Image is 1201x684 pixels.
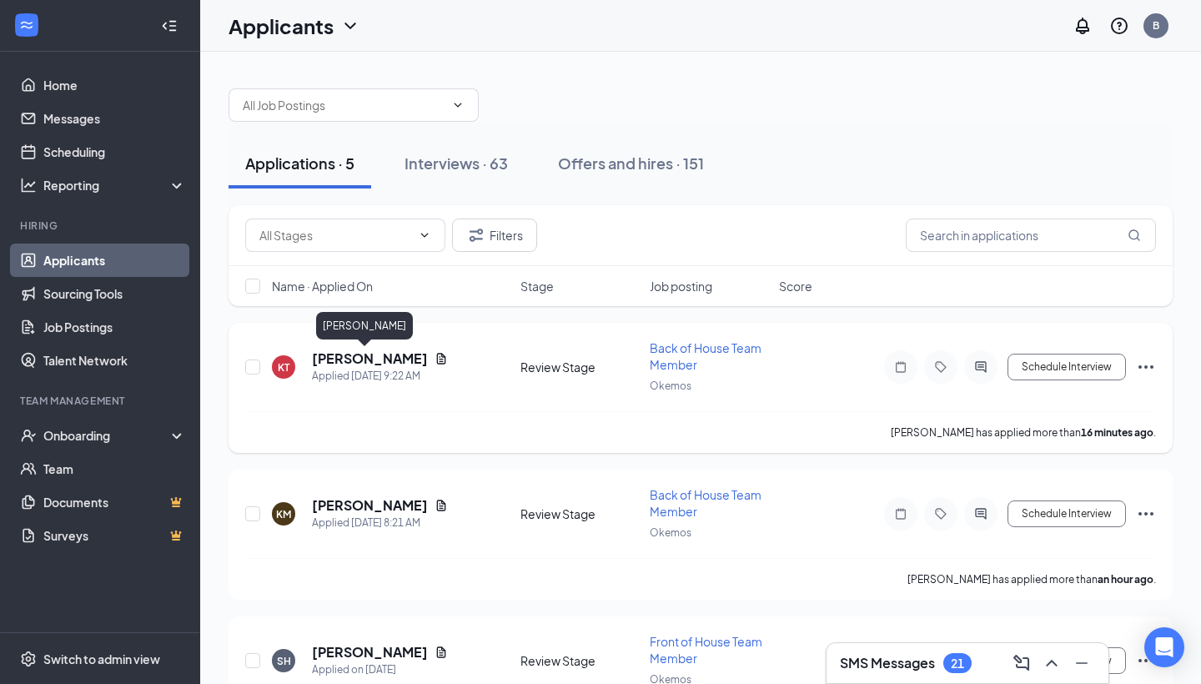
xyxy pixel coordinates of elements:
[1072,653,1092,673] svg: Minimize
[245,153,354,174] div: Applications · 5
[931,360,951,374] svg: Tag
[312,661,448,678] div: Applied on [DATE]
[43,310,186,344] a: Job Postings
[466,225,486,245] svg: Filter
[161,18,178,34] svg: Collapse
[520,359,640,375] div: Review Stage
[229,12,334,40] h1: Applicants
[312,515,448,531] div: Applied [DATE] 8:21 AM
[650,634,762,666] span: Front of House Team Member
[312,368,448,385] div: Applied [DATE] 9:22 AM
[520,278,554,294] span: Stage
[1109,16,1129,36] svg: QuestionInfo
[650,487,761,519] span: Back of House Team Member
[650,278,712,294] span: Job posting
[243,96,445,114] input: All Job Postings
[272,278,373,294] span: Name · Applied On
[316,312,413,339] div: [PERSON_NAME]
[435,646,448,659] svg: Document
[20,427,37,444] svg: UserCheck
[43,135,186,168] a: Scheduling
[43,177,187,194] div: Reporting
[18,17,35,33] svg: WorkstreamLogo
[20,651,37,667] svg: Settings
[43,277,186,310] a: Sourcing Tools
[259,226,411,244] input: All Stages
[931,507,951,521] svg: Tag
[891,507,911,521] svg: Note
[312,496,428,515] h5: [PERSON_NAME]
[43,68,186,102] a: Home
[418,229,431,242] svg: ChevronDown
[1128,229,1141,242] svg: MagnifyingGlass
[1136,504,1156,524] svg: Ellipses
[1144,627,1184,667] div: Open Intercom Messenger
[43,651,160,667] div: Switch to admin view
[1098,573,1153,586] b: an hour ago
[452,219,537,252] button: Filter Filters
[43,102,186,135] a: Messages
[20,177,37,194] svg: Analysis
[1073,16,1093,36] svg: Notifications
[1008,500,1126,527] button: Schedule Interview
[278,360,289,375] div: KT
[312,350,428,368] h5: [PERSON_NAME]
[906,219,1156,252] input: Search in applications
[520,505,640,522] div: Review Stage
[520,652,640,669] div: Review Stage
[779,278,812,294] span: Score
[1012,653,1032,673] svg: ComposeMessage
[650,526,691,539] span: Okemos
[907,572,1156,586] p: [PERSON_NAME] has applied more than .
[20,219,183,233] div: Hiring
[405,153,508,174] div: Interviews · 63
[20,394,183,408] div: Team Management
[650,380,691,392] span: Okemos
[1153,18,1159,33] div: B
[971,507,991,521] svg: ActiveChat
[971,360,991,374] svg: ActiveChat
[1008,650,1035,676] button: ComposeMessage
[43,485,186,519] a: DocumentsCrown
[891,425,1156,440] p: [PERSON_NAME] has applied more than .
[43,519,186,552] a: SurveysCrown
[277,654,291,668] div: SH
[1038,650,1065,676] button: ChevronUp
[840,654,935,672] h3: SMS Messages
[312,643,428,661] h5: [PERSON_NAME]
[43,427,172,444] div: Onboarding
[1042,653,1062,673] svg: ChevronUp
[1081,426,1153,439] b: 16 minutes ago
[1008,354,1126,380] button: Schedule Interview
[43,244,186,277] a: Applicants
[650,340,761,372] span: Back of House Team Member
[891,360,911,374] svg: Note
[1068,650,1095,676] button: Minimize
[451,98,465,112] svg: ChevronDown
[43,452,186,485] a: Team
[276,507,291,521] div: KM
[340,16,360,36] svg: ChevronDown
[1136,357,1156,377] svg: Ellipses
[558,153,704,174] div: Offers and hires · 151
[1136,651,1156,671] svg: Ellipses
[951,656,964,671] div: 21
[435,352,448,365] svg: Document
[43,344,186,377] a: Talent Network
[435,499,448,512] svg: Document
